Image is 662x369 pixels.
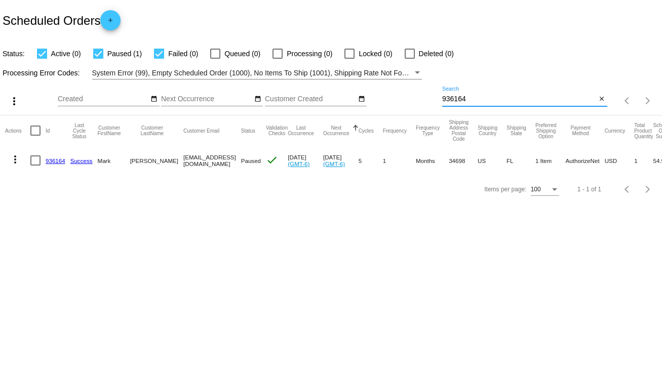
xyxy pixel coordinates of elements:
input: Search [442,95,597,103]
mat-cell: 1 Item [535,146,566,175]
h2: Scheduled Orders [3,10,121,30]
mat-select: Filter by Processing Error Codes [92,67,422,79]
span: Deleted (0) [419,48,454,60]
mat-cell: [DATE] [288,146,323,175]
span: Active (0) [51,48,81,60]
mat-cell: Months [416,146,449,175]
button: Change sorting for CustomerFirstName [98,125,121,136]
a: 936164 [46,157,65,164]
button: Change sorting for ShippingPostcode [449,119,469,142]
mat-icon: date_range [358,95,365,103]
button: Next page [638,179,658,199]
span: Failed (0) [168,48,198,60]
button: Change sorting for Id [46,128,50,134]
mat-cell: 1 [383,146,416,175]
button: Next page [638,91,658,111]
mat-icon: add [104,17,116,29]
button: Change sorting for PaymentMethod.Type [566,125,596,136]
mat-cell: AuthorizeNet [566,146,605,175]
mat-header-cell: Total Product Quantity [634,115,653,146]
a: (GMT-6) [288,160,309,167]
button: Change sorting for PreferredShippingOption [535,122,557,139]
span: Paused (1) [107,48,142,60]
a: Success [70,157,93,164]
mat-cell: USD [605,146,635,175]
span: Processing (0) [287,48,332,60]
button: Change sorting for Cycles [359,128,374,134]
mat-icon: more_vert [8,95,20,107]
mat-cell: [EMAIL_ADDRESS][DOMAIN_NAME] [183,146,241,175]
mat-icon: date_range [150,95,158,103]
div: 1 - 1 of 1 [577,186,601,193]
button: Change sorting for LastProcessingCycleId [70,122,89,139]
mat-cell: FL [507,146,535,175]
input: Customer Created [265,95,356,103]
mat-icon: more_vert [9,153,21,166]
button: Change sorting for FrequencyType [416,125,440,136]
button: Change sorting for ShippingCountry [478,125,497,136]
span: Locked (0) [359,48,392,60]
span: Status: [3,50,25,58]
button: Change sorting for CurrencyIso [605,128,626,134]
mat-cell: 1 [634,146,653,175]
span: Processing Error Codes: [3,69,80,77]
span: Queued (0) [224,48,260,60]
mat-icon: check [266,154,278,166]
mat-cell: [DATE] [323,146,359,175]
button: Change sorting for CustomerLastName [130,125,174,136]
mat-cell: [PERSON_NAME] [130,146,183,175]
mat-icon: date_range [254,95,261,103]
span: 100 [531,186,541,193]
button: Change sorting for NextOccurrenceUtc [323,125,349,136]
span: Paused [241,157,261,164]
button: Change sorting for Status [241,128,255,134]
mat-cell: Mark [98,146,130,175]
input: Next Occurrence [161,95,252,103]
mat-header-cell: Actions [5,115,30,146]
mat-cell: 5 [359,146,383,175]
button: Change sorting for ShippingState [507,125,526,136]
mat-header-cell: Validation Checks [266,115,288,146]
button: Change sorting for LastOccurrenceUtc [288,125,314,136]
button: Previous page [617,91,638,111]
div: Items per page: [484,186,526,193]
mat-icon: close [598,95,605,103]
mat-select: Items per page: [531,186,559,193]
mat-cell: 34698 [449,146,478,175]
button: Change sorting for CustomerEmail [183,128,219,134]
input: Created [58,95,149,103]
button: Change sorting for Frequency [383,128,407,134]
a: (GMT-6) [323,160,345,167]
button: Clear [597,94,607,105]
mat-cell: US [478,146,507,175]
button: Previous page [617,179,638,199]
